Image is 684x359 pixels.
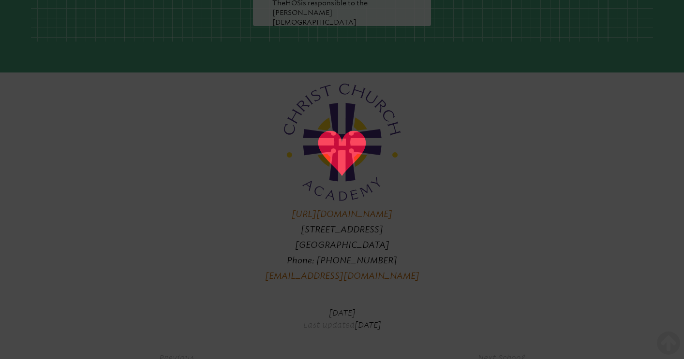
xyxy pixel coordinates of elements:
p: Last updated [240,299,444,335]
a: [EMAIL_ADDRESS][DOMAIN_NAME] [265,271,419,281]
span: [DATE] [329,308,356,317]
p: [STREET_ADDRESS] [GEOGRAPHIC_DATA] Phone: [PHONE_NUMBER] [159,80,525,284]
span: [DATE] [355,320,381,330]
img: CCA_logo-high_res_250_251.png [282,80,402,201]
a: [URL][DOMAIN_NAME] [292,209,392,219]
